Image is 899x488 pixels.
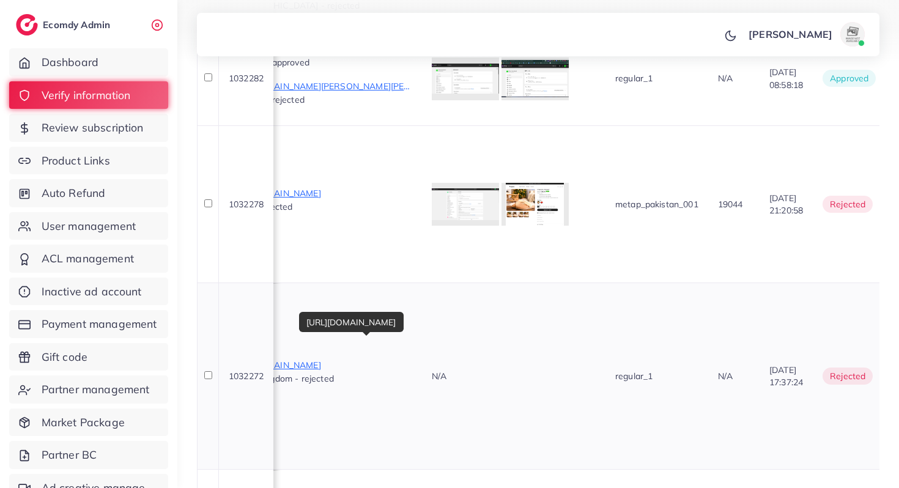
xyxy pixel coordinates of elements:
span: N/A [432,371,446,382]
a: Auto Refund [9,179,168,207]
span: rejected [823,196,873,213]
span: [DATE] 08:58:18 [769,67,803,90]
span: [DATE] 17:37:24 [769,364,803,388]
a: logoEcomdy Admin [16,14,113,35]
a: Review subscription [9,114,168,142]
span: Inactive ad account [42,284,142,300]
a: Market Package [9,409,168,437]
span: ACL management [42,251,134,267]
a: ACL management [9,245,168,273]
span: Gift code [42,349,87,365]
a: Partner BC [9,441,168,469]
span: 1032272 [229,371,264,382]
span: Dashboard [42,54,98,70]
span: Partner BC [42,447,97,463]
img: img uploaded [501,60,569,97]
span: Payment management [42,316,157,332]
span: Auto Refund [42,185,106,201]
span: User management [42,218,136,234]
span: N/A [718,371,733,382]
img: img uploaded [432,64,499,93]
p: [URL][DOMAIN_NAME] [229,358,412,372]
span: regular_1 [615,73,653,84]
img: img uploaded [506,183,564,226]
span: 1032278 [229,199,264,210]
span: N/A [718,73,733,84]
span: Market Package [42,415,125,431]
h2: Ecomdy Admin [43,19,113,31]
span: Product Links [42,153,110,169]
span: metap_pakistan_001 [615,199,698,210]
img: logo [16,14,38,35]
img: img uploaded [432,188,499,220]
span: [DATE] 21:20:58 [769,193,803,216]
a: User management [9,212,168,240]
a: Product Links [9,147,168,175]
p: [PERSON_NAME] [749,27,832,42]
span: regular_1 [615,371,653,382]
span: rejected [823,368,873,385]
a: Dashboard [9,48,168,76]
a: Payment management [9,310,168,338]
span: Partner management [42,382,150,397]
a: Inactive ad account [9,278,168,306]
span: Review subscription [42,120,144,136]
div: [URL][DOMAIN_NAME] [299,312,404,332]
span: 19044 [718,199,743,210]
img: avatar [840,22,865,46]
p: [URL][DOMAIN_NAME][PERSON_NAME][PERSON_NAME] [229,79,412,94]
span: 1032282 [229,73,264,84]
a: Verify information [9,81,168,109]
a: Gift code [9,343,168,371]
span: approved [823,70,876,87]
a: [PERSON_NAME]avatar [742,22,870,46]
a: Partner management [9,375,168,404]
p: [URL][DOMAIN_NAME] [229,186,412,201]
span: Verify information [42,87,131,103]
